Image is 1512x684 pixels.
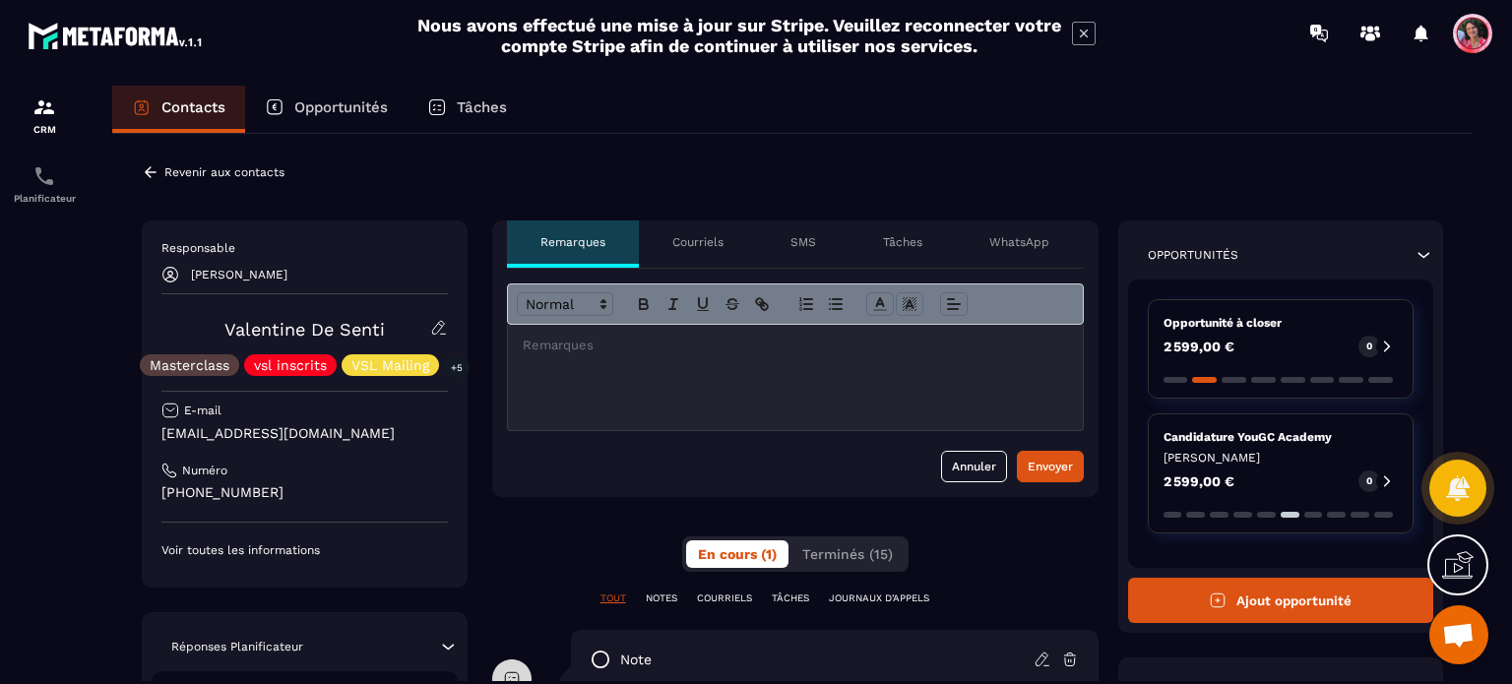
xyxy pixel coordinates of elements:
button: En cours (1) [686,540,788,568]
button: Envoyer [1017,451,1084,482]
a: Valentine De Senti [224,319,385,340]
p: Contacts [161,98,225,116]
p: COURRIELS [697,591,752,605]
p: Planificateur [5,193,84,204]
p: 2 599,00 € [1164,340,1234,353]
img: formation [32,95,56,119]
p: Masterclass [150,358,229,372]
p: Courriels [672,234,724,250]
p: TÂCHES [772,591,809,605]
span: Terminés (15) [802,546,893,562]
button: Annuler [941,451,1007,482]
p: NOTES [646,591,677,605]
div: Envoyer [1028,457,1073,476]
p: JOURNAUX D'APPELS [829,591,929,605]
p: Tâches [883,234,922,250]
p: [PERSON_NAME] [1164,450,1399,466]
p: Remarques [540,234,605,250]
p: CRM [5,124,84,135]
p: 0 [1366,340,1372,353]
p: Tâches [457,98,507,116]
p: Candidature YouGC Academy [1164,429,1399,445]
p: 2 599,00 € [1164,474,1234,488]
img: logo [28,18,205,53]
a: Opportunités [245,86,408,133]
p: Opportunités [294,98,388,116]
p: Opportunité à closer [1164,315,1399,331]
p: E-mail [184,403,221,418]
p: +5 [444,357,470,378]
p: WhatsApp [989,234,1049,250]
button: Terminés (15) [790,540,905,568]
button: Ajout opportunité [1128,578,1434,623]
h2: Nous avons effectué une mise à jour sur Stripe. Veuillez reconnecter votre compte Stripe afin de ... [416,15,1062,56]
p: 0 [1366,474,1372,488]
span: En cours (1) [698,546,777,562]
p: TOUT [600,591,626,605]
p: Voir toutes les informations [161,542,448,558]
p: Responsable [161,240,448,256]
div: Ouvrir le chat [1429,605,1488,664]
a: Contacts [112,86,245,133]
p: Opportunités [1148,247,1238,263]
p: vsl inscrits [254,358,327,372]
a: formationformationCRM [5,81,84,150]
p: Revenir aux contacts [164,165,284,179]
p: [PHONE_NUMBER] [161,483,448,502]
p: Réponses Planificateur [171,639,303,654]
p: VSL Mailing [351,358,429,372]
a: Tâches [408,86,527,133]
p: [PERSON_NAME] [191,268,287,281]
p: Numéro [182,463,227,478]
img: scheduler [32,164,56,188]
p: note [620,651,652,669]
p: SMS [790,234,816,250]
a: schedulerschedulerPlanificateur [5,150,84,218]
p: [EMAIL_ADDRESS][DOMAIN_NAME] [161,424,448,443]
